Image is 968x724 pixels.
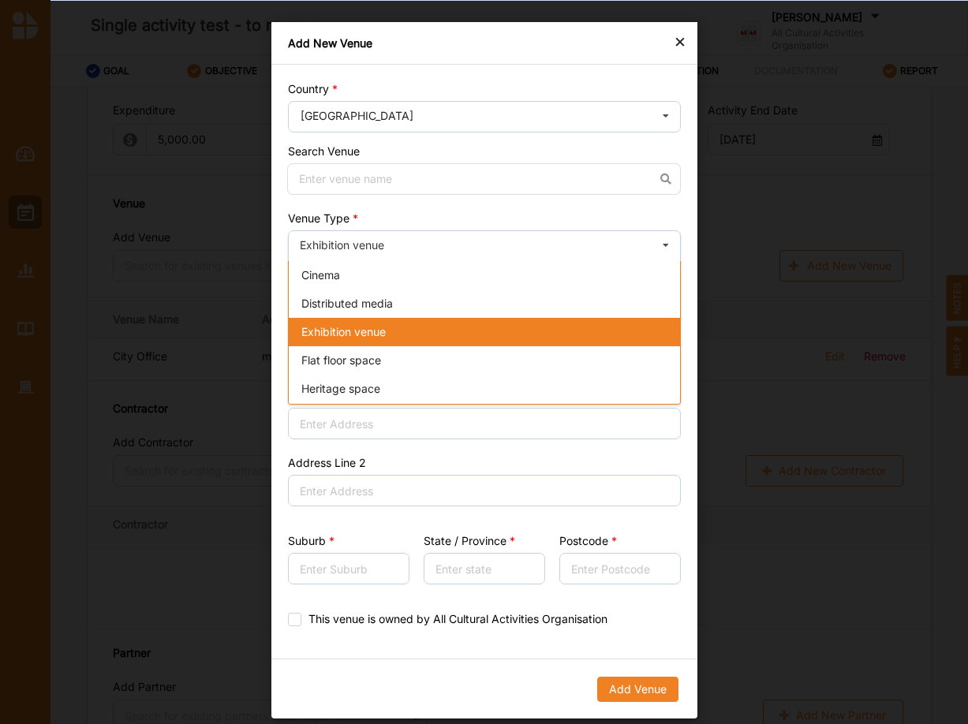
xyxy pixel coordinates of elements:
[288,212,358,225] label: Venue Type
[287,163,681,195] input: Enter venue name
[559,553,680,584] input: Enter Postcode
[288,475,681,506] input: Enter Address
[674,32,686,50] div: ×
[301,297,393,310] span: Distributed media
[301,110,413,121] div: [GEOGRAPHIC_DATA]
[288,144,360,158] label: Search Venue
[423,535,514,547] label: State / Province
[288,408,681,439] input: Enter Address
[288,553,409,584] input: Enter Suburb
[288,83,338,95] label: Country
[596,677,678,702] button: Add Venue
[301,382,380,395] span: Heritage space
[301,353,381,367] span: Flat floor space
[423,553,544,584] input: Enter state
[300,240,384,251] div: Exhibition venue
[288,613,607,625] label: This venue is owned by All Cultural Activities Organisation
[559,535,616,547] label: Postcode
[288,535,335,547] label: Suburb
[271,22,697,65] div: Add New Venue
[301,268,340,282] span: Cinema
[288,457,366,469] label: Address Line 2
[301,325,386,338] span: Exhibition venue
